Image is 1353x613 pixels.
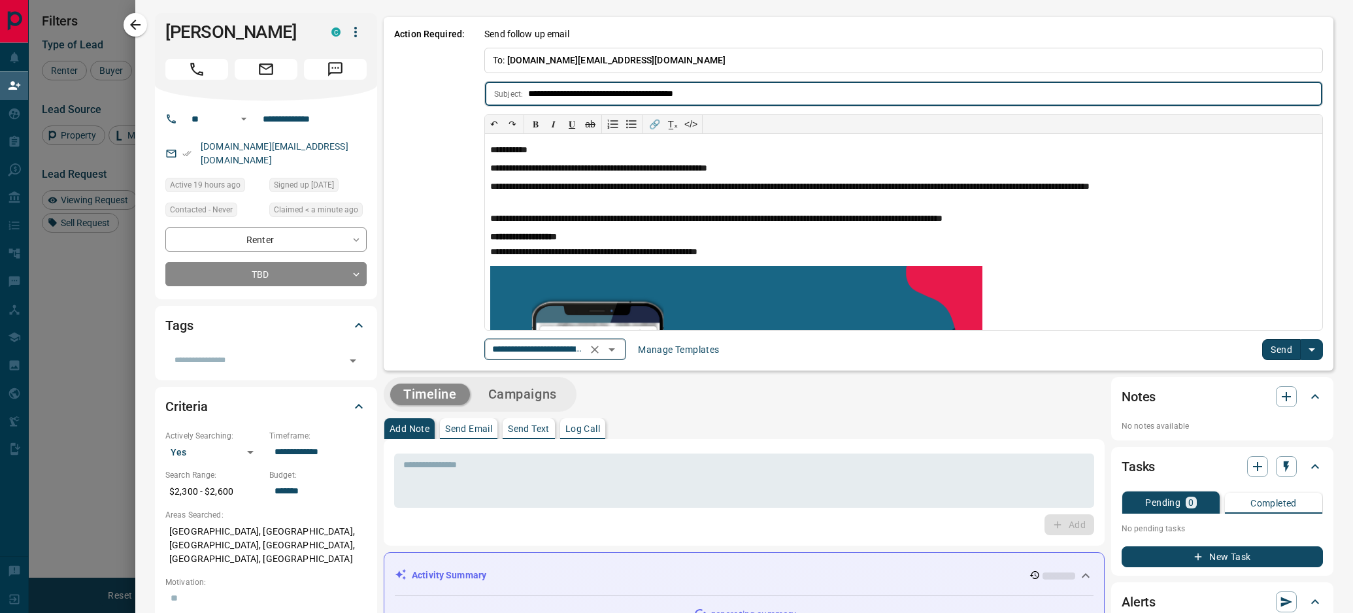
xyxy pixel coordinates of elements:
[165,59,228,80] span: Call
[170,203,233,216] span: Contacted - Never
[1122,546,1323,567] button: New Task
[269,430,367,442] p: Timeframe:
[170,178,241,191] span: Active 19 hours ago
[165,430,263,442] p: Actively Searching:
[544,115,563,133] button: 𝑰
[165,227,367,252] div: Renter
[236,111,252,127] button: Open
[165,262,367,286] div: TBD
[1122,451,1323,482] div: Tasks
[269,203,367,221] div: Tue Oct 14 2025
[475,384,570,405] button: Campaigns
[445,424,492,433] p: Send Email
[1188,498,1194,507] p: 0
[1262,339,1323,360] div: split button
[581,115,599,133] button: ab
[395,563,1094,588] div: Activity Summary
[165,442,263,463] div: Yes
[390,424,429,433] p: Add Note
[565,424,600,433] p: Log Call
[344,352,362,370] button: Open
[390,384,470,405] button: Timeline
[663,115,682,133] button: T̲ₓ
[1145,498,1180,507] p: Pending
[304,59,367,80] span: Message
[485,115,503,133] button: ↶
[645,115,663,133] button: 🔗
[182,149,192,158] svg: Email Verified
[201,141,348,165] a: [DOMAIN_NAME][EMAIL_ADDRESS][DOMAIN_NAME]
[165,521,367,570] p: [GEOGRAPHIC_DATA], [GEOGRAPHIC_DATA], [GEOGRAPHIC_DATA], [GEOGRAPHIC_DATA], [GEOGRAPHIC_DATA], [G...
[165,315,193,336] h2: Tags
[165,469,263,481] p: Search Range:
[269,178,367,196] div: Sat Jul 05 2025
[165,576,367,588] p: Motivation:
[1122,381,1323,412] div: Notes
[165,481,263,503] p: $2,300 - $2,600
[165,22,312,42] h1: [PERSON_NAME]
[630,339,727,360] button: Manage Templates
[1122,519,1323,538] p: No pending tasks
[526,115,544,133] button: 𝐁
[603,340,621,359] button: Open
[586,340,604,359] button: Clear
[622,115,641,133] button: Bullet list
[682,115,700,133] button: </>
[165,310,367,341] div: Tags
[394,27,465,360] p: Action Required:
[484,48,1323,73] p: To:
[563,115,581,133] button: 𝐔
[1250,499,1297,508] p: Completed
[484,27,569,41] p: Send follow up email
[269,469,367,481] p: Budget:
[490,266,982,481] img: search_like_a_pro.png
[503,115,522,133] button: ↷
[585,119,595,129] s: ab
[165,178,263,196] div: Mon Oct 13 2025
[274,178,334,191] span: Signed up [DATE]
[412,569,486,582] p: Activity Summary
[165,509,367,521] p: Areas Searched:
[235,59,297,80] span: Email
[1122,456,1155,477] h2: Tasks
[1262,339,1301,360] button: Send
[165,396,208,417] h2: Criteria
[508,424,550,433] p: Send Text
[1122,386,1156,407] h2: Notes
[569,119,575,129] span: 𝐔
[1122,591,1156,612] h2: Alerts
[331,27,341,37] div: condos.ca
[165,391,367,422] div: Criteria
[494,88,523,100] p: Subject:
[604,115,622,133] button: Numbered list
[1122,420,1323,432] p: No notes available
[274,203,358,216] span: Claimed < a minute ago
[507,55,726,65] span: [DOMAIN_NAME][EMAIL_ADDRESS][DOMAIN_NAME]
